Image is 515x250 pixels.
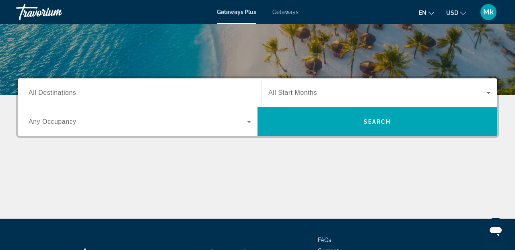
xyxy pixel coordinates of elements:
[257,107,497,136] button: Search
[217,9,256,15] a: Getaways Plus
[478,4,499,20] button: User Menu
[29,89,76,96] span: All Destinations
[446,7,466,18] button: Change currency
[318,237,331,243] a: FAQs
[29,118,76,125] span: Any Occupancy
[18,78,497,136] div: Search widget
[446,10,458,16] span: USD
[16,2,97,23] a: Travorium
[419,10,426,16] span: en
[419,7,434,18] button: Change language
[364,119,391,125] span: Search
[483,8,494,16] span: Mk
[272,9,299,15] a: Getaways
[483,218,509,244] iframe: Bouton de lancement de la fenêtre de messagerie
[268,89,317,96] span: All Start Months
